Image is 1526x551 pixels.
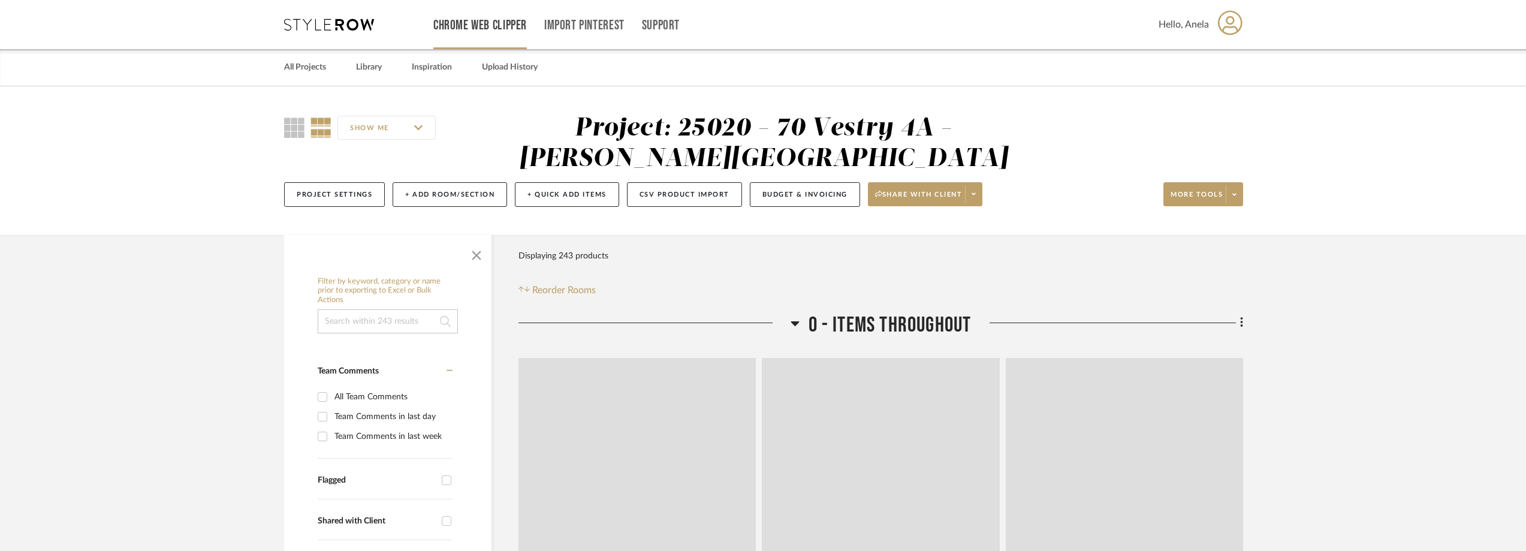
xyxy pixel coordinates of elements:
span: Hello, Anela [1159,17,1209,32]
div: Flagged [318,475,436,486]
a: Library [356,59,382,76]
button: Close [465,241,488,265]
button: More tools [1163,182,1243,206]
span: Team Comments [318,367,379,375]
a: Upload History [482,59,538,76]
a: Import Pinterest [544,20,625,31]
a: Inspiration [412,59,452,76]
span: Reorder Rooms [532,283,596,297]
button: Budget & Invoicing [750,182,860,207]
a: Support [642,20,680,31]
div: Team Comments in last day [334,407,450,426]
button: Project Settings [284,182,385,207]
input: Search within 243 results [318,309,458,333]
div: Displaying 243 products [518,244,608,268]
div: Team Comments in last week [334,427,450,446]
button: CSV Product Import [627,182,742,207]
button: Share with client [868,182,983,206]
a: Chrome Web Clipper [433,20,527,31]
div: Project: 25020 - 70 Vestry 4A - [PERSON_NAME][GEOGRAPHIC_DATA] [519,116,1009,171]
span: More tools [1171,190,1223,208]
h6: Filter by keyword, category or name prior to exporting to Excel or Bulk Actions [318,277,458,305]
a: All Projects [284,59,326,76]
button: Reorder Rooms [518,283,596,297]
span: 0 - Items Throughout [809,312,972,338]
span: Share with client [875,190,963,208]
button: + Add Room/Section [393,182,507,207]
div: Shared with Client [318,516,436,526]
div: All Team Comments [334,387,450,407]
button: + Quick Add Items [515,182,619,207]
